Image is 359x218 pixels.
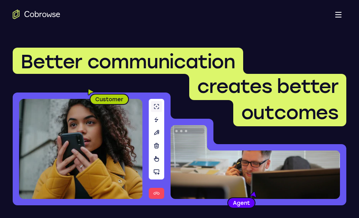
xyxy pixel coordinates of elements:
[21,50,235,73] span: Better communication
[241,101,338,124] span: outcomes
[19,99,142,199] img: A customer holding their phone
[149,99,164,199] img: A series of tools used in co-browsing sessions
[171,125,340,199] img: A customer support agent talking on the phone
[13,10,60,19] a: Go to the home page
[197,75,338,98] span: creates better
